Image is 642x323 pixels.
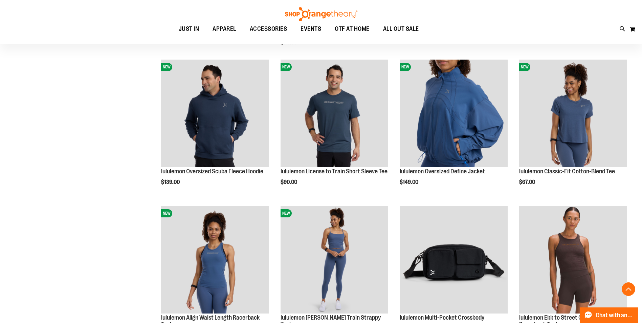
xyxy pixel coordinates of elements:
span: OTF AT HOME [335,21,370,37]
div: product [516,56,630,202]
span: NEW [519,63,530,71]
img: lululemon Multi-Pocket Crossbody [400,206,507,314]
span: NEW [281,63,292,71]
span: NEW [400,63,411,71]
span: JUST IN [179,21,199,37]
span: $139.00 [161,179,181,185]
span: NEW [281,209,292,217]
img: lululemon Oversized Define Jacket [400,60,507,167]
div: product [158,56,272,202]
img: lululemon Align Waist Length Racerback Tank [161,206,269,314]
img: lululemon License to Train Short Sleeve Tee [281,60,388,167]
img: lululemon Wunder Train Strappy Tank [281,206,388,314]
a: lululemon Wunder Train Strappy TankNEW [281,206,388,315]
span: APPAREL [213,21,236,37]
span: ACCESSORIES [250,21,287,37]
a: lululemon Align Waist Length Racerback TankNEW [161,206,269,315]
button: Chat with an Expert [580,307,638,323]
img: lululemon Classic-Fit Cotton-Blend Tee [519,60,627,167]
a: lululemon Oversized Scuba Fleece Hoodie [161,168,263,175]
button: Back To Top [622,282,635,296]
span: EVENTS [301,21,321,37]
a: lululemon License to Train Short Sleeve TeeNEW [281,60,388,168]
a: lululemon Multi-Pocket Crossbody [400,206,507,315]
a: lululemon Multi-Pocket Crossbody [400,314,484,321]
a: lululemon Oversized Scuba Fleece HoodieNEW [161,60,269,168]
a: lululemon License to Train Short Sleeve Tee [281,168,388,175]
span: Chat with an Expert [596,312,634,319]
span: $149.00 [400,179,419,185]
a: lululemon Classic-Fit Cotton-Blend TeeNEW [519,60,627,168]
span: $67.00 [519,179,536,185]
span: $90.00 [281,179,298,185]
span: NEW [161,63,172,71]
span: ALL OUT SALE [383,21,419,37]
img: lululemon Ebb to Street Cropped Racerback Tank [519,206,627,314]
img: lululemon Oversized Scuba Fleece Hoodie [161,60,269,167]
a: lululemon Classic-Fit Cotton-Blend Tee [519,168,615,175]
a: lululemon Oversized Define Jacket [400,168,485,175]
div: product [277,56,392,202]
span: NEW [161,209,172,217]
div: product [396,56,511,202]
img: Shop Orangetheory [284,7,358,21]
a: lululemon Ebb to Street Cropped Racerback Tank [519,206,627,315]
a: lululemon Oversized Define JacketNEW [400,60,507,168]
